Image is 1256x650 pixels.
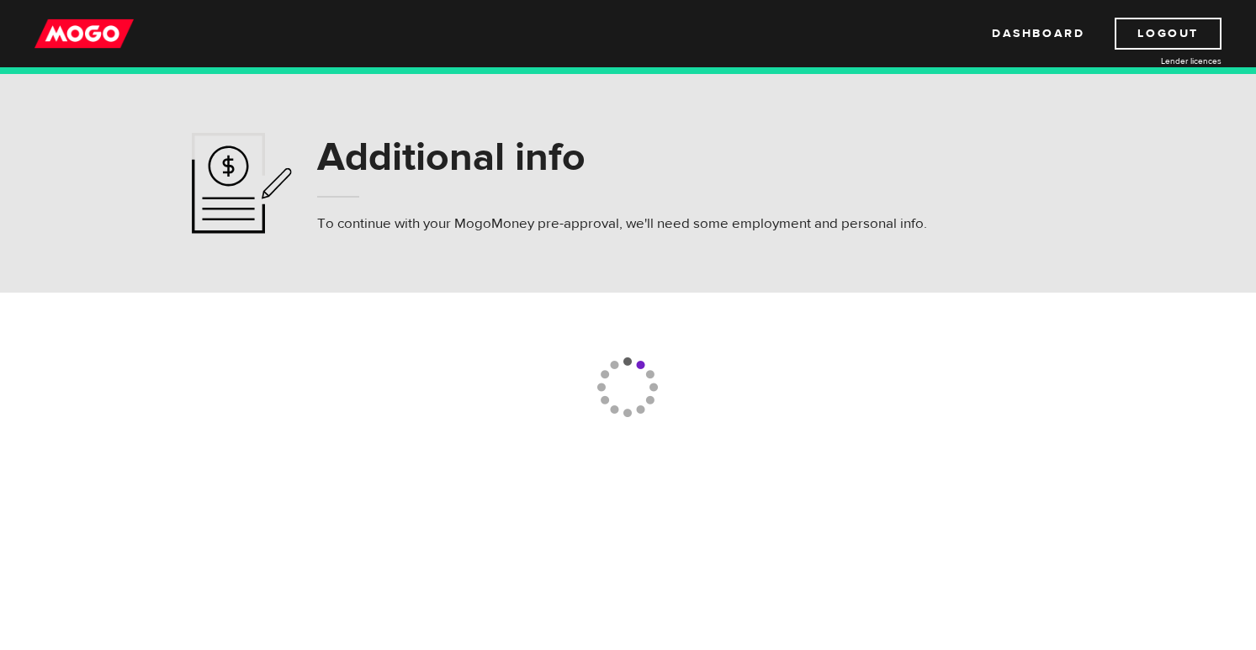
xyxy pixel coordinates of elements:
[34,18,134,50] img: mogo_logo-11ee424be714fa7cbb0f0f49df9e16ec.png
[596,293,660,482] img: loading-colorWheel_medium.gif
[1095,55,1222,67] a: Lender licences
[992,18,1084,50] a: Dashboard
[1115,18,1222,50] a: Logout
[317,214,927,234] p: To continue with your MogoMoney pre-approval, we'll need some employment and personal info.
[192,133,292,234] img: application-ef4f7aff46a5c1a1d42a38d909f5b40b.svg
[317,135,927,179] h1: Additional info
